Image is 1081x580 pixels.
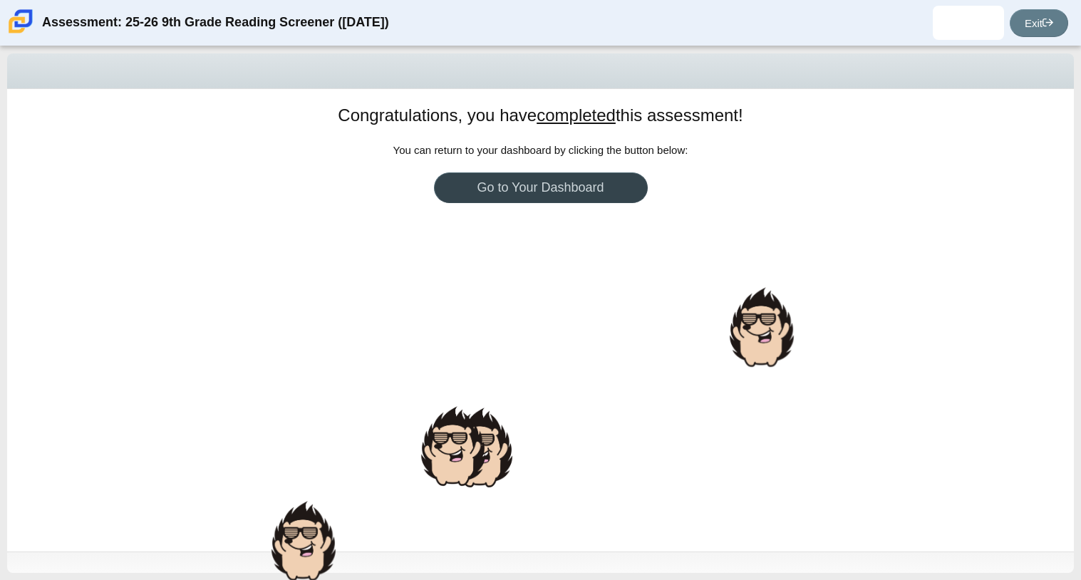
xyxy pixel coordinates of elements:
span: You can return to your dashboard by clicking the button below: [393,144,688,156]
div: Assessment: 25-26 9th Grade Reading Screener ([DATE]) [42,6,389,40]
h1: Congratulations, you have this assessment! [338,103,743,128]
u: completed [537,105,616,125]
a: Go to Your Dashboard [434,172,648,203]
a: Carmen School of Science & Technology [6,26,36,38]
img: janayia.murrell.s7SdK9 [957,11,980,34]
a: Exit [1010,9,1068,37]
img: Carmen School of Science & Technology [6,6,36,36]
